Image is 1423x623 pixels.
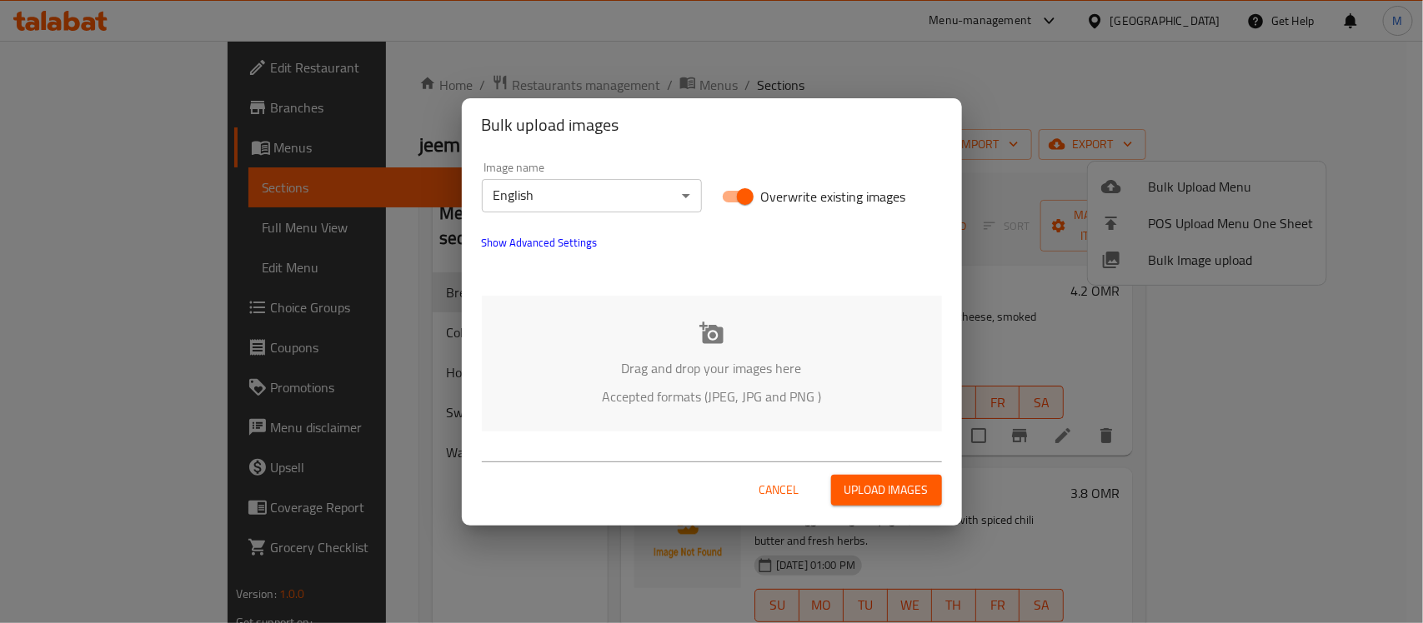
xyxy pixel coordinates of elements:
span: Cancel [759,480,799,501]
h2: Bulk upload images [482,112,942,138]
span: Upload images [844,480,929,501]
div: English [482,179,702,212]
button: Upload images [831,475,942,506]
p: Drag and drop your images here [507,358,917,378]
span: Show Advanced Settings [482,232,598,252]
span: Overwrite existing images [761,187,906,207]
button: show more [472,222,608,262]
p: Accepted formats (JPEG, JPG and PNG ) [507,386,917,406]
button: Cancel [753,475,806,506]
